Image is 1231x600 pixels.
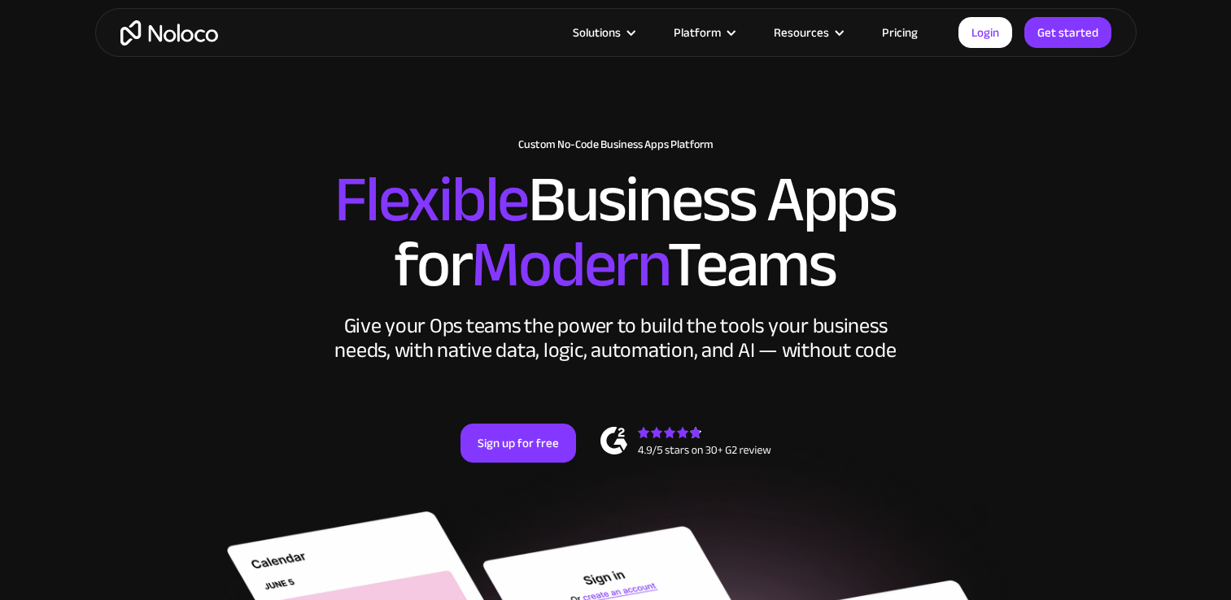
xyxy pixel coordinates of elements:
[862,22,938,43] a: Pricing
[573,22,621,43] div: Solutions
[471,204,667,325] span: Modern
[334,139,528,260] span: Flexible
[331,314,901,363] div: Give your Ops teams the power to build the tools your business needs, with native data, logic, au...
[461,424,576,463] a: Sign up for free
[1024,17,1111,48] a: Get started
[653,22,753,43] div: Platform
[753,22,862,43] div: Resources
[674,22,721,43] div: Platform
[111,167,1120,298] h2: Business Apps for Teams
[111,138,1120,151] h1: Custom No-Code Business Apps Platform
[774,22,829,43] div: Resources
[120,20,218,46] a: home
[552,22,653,43] div: Solutions
[958,17,1012,48] a: Login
